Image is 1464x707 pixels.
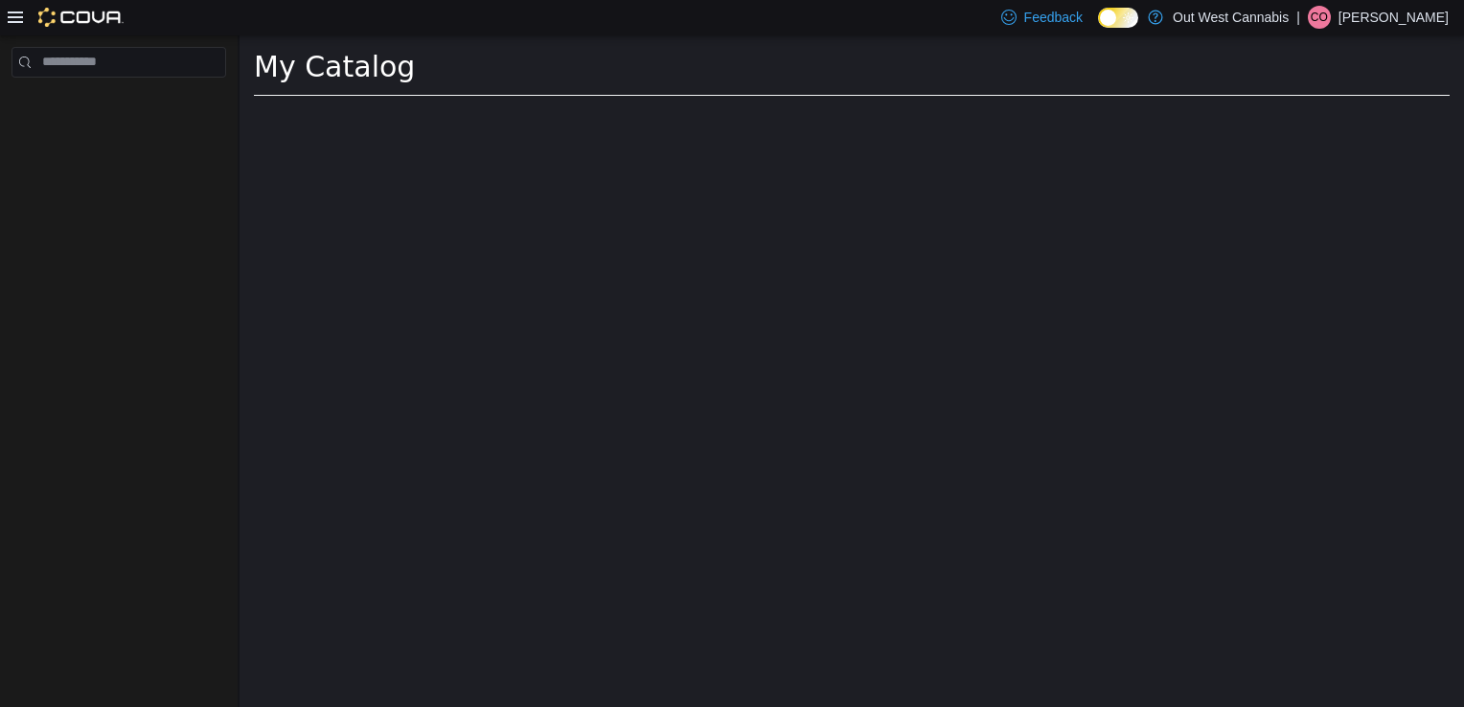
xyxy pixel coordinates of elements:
span: My Catalog [14,14,175,48]
div: Chad O'Neill [1308,6,1331,29]
span: CO [1311,6,1328,29]
p: [PERSON_NAME] [1338,6,1449,29]
span: Dark Mode [1098,28,1099,29]
p: | [1296,6,1300,29]
span: Feedback [1024,8,1083,27]
img: Cova [38,8,124,27]
input: Dark Mode [1098,8,1138,28]
p: Out West Cannabis [1173,6,1289,29]
nav: Complex example [11,81,226,127]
